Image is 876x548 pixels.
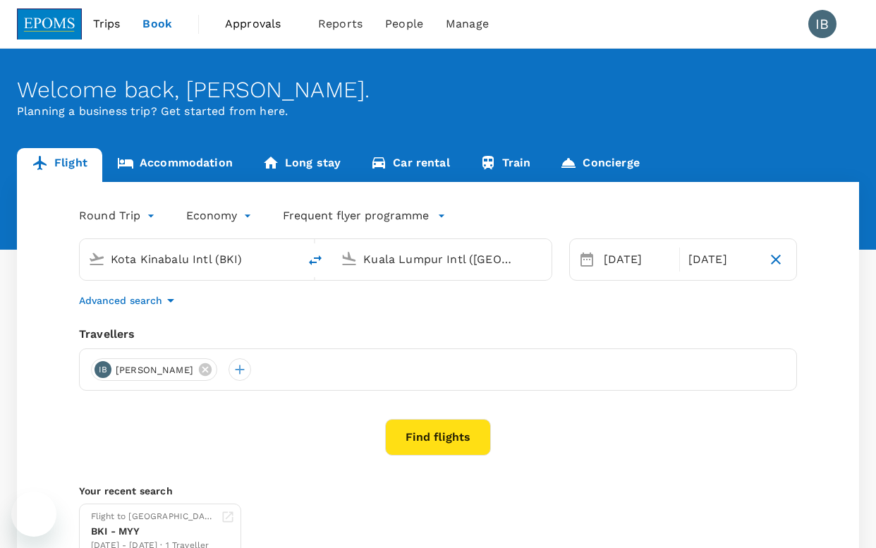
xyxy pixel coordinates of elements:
img: EPOMS SDN BHD [17,8,82,39]
div: IB[PERSON_NAME] [91,358,217,381]
p: Your recent search [79,484,797,498]
div: [DATE] [683,245,761,274]
a: Car rental [355,148,465,182]
span: People [385,16,423,32]
button: Advanced search [79,292,179,309]
div: [DATE] [598,245,676,274]
span: [PERSON_NAME] [107,363,202,377]
div: Travellers [79,326,797,343]
iframe: Button to launch messaging window [11,492,56,537]
input: Going to [363,248,521,270]
button: Find flights [385,419,491,456]
p: Advanced search [79,293,162,308]
input: Depart from [111,248,269,270]
div: BKI - MYY [91,524,215,539]
a: Flight [17,148,102,182]
a: Train [465,148,546,182]
button: Open [542,257,545,260]
a: Concierge [545,148,654,182]
span: Trips [93,16,121,32]
div: Economy [186,205,255,227]
span: Book [142,16,172,32]
span: Reports [318,16,363,32]
a: Long stay [248,148,355,182]
button: Open [288,257,291,260]
span: Approvals [225,16,296,32]
div: Flight to [GEOGRAPHIC_DATA] [91,510,215,524]
button: Frequent flyer programme [283,207,446,224]
div: Round Trip [79,205,158,227]
div: IB [95,361,111,378]
p: Planning a business trip? Get started from here. [17,103,859,120]
span: Manage [446,16,489,32]
a: Accommodation [102,148,248,182]
div: Welcome back , [PERSON_NAME] . [17,77,859,103]
div: IB [808,10,837,38]
button: delete [298,243,332,277]
p: Frequent flyer programme [283,207,429,224]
